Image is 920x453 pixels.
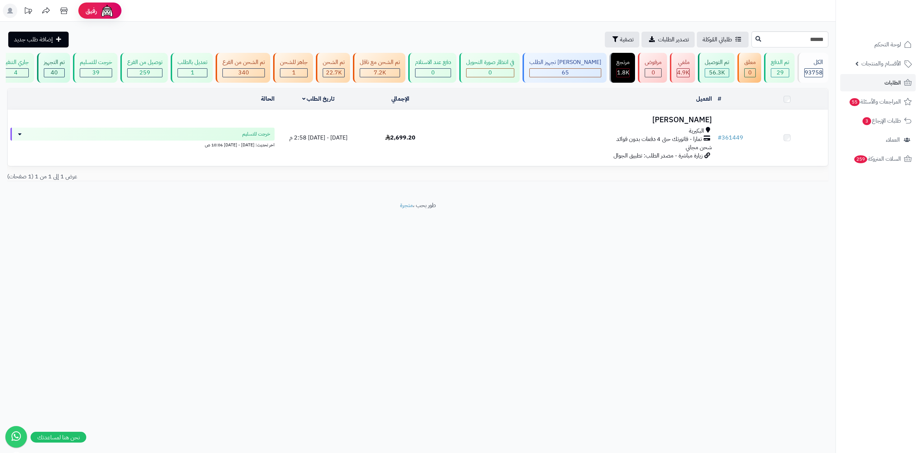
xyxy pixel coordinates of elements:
[86,6,97,15] span: رفيق
[272,53,314,83] a: جاهز للشحن 1
[3,69,28,77] div: 4
[385,133,415,142] span: 2,699.20
[444,116,712,124] h3: [PERSON_NAME]
[238,68,249,77] span: 340
[840,131,916,148] a: العملاء
[302,95,335,103] a: تاريخ الطلب
[620,35,634,44] span: تصفية
[804,58,823,67] div: الكل
[645,58,662,67] div: مرفوض
[292,68,296,77] span: 1
[805,68,823,77] span: 93758
[884,78,901,88] span: الطلبات
[854,154,901,164] span: السلات المتروكة
[530,69,601,77] div: 65
[458,53,521,83] a: في انتظار صورة التحويل 0
[840,93,916,110] a: المراجعات والأسئلة55
[605,32,639,47] button: تصفية
[139,68,150,77] span: 259
[641,32,695,47] a: تصدير الطلبات
[718,133,722,142] span: #
[44,58,65,67] div: تم التجهيز
[763,53,796,83] a: تم الدفع 29
[214,53,272,83] a: تم الشحن من الفرع 340
[326,68,342,77] span: 22.7K
[521,53,608,83] a: [PERSON_NAME] تجهيز الطلب 65
[736,53,763,83] a: معلق 0
[3,58,29,67] div: جاري التنفيذ
[862,117,871,125] span: 3
[100,4,114,18] img: ai-face.png
[2,173,418,181] div: عرض 1 إلى 1 من 1 (1 صفحات)
[431,68,435,77] span: 0
[374,68,386,77] span: 7.2K
[92,68,100,77] span: 39
[709,68,725,77] span: 56.3K
[652,68,655,77] span: 0
[391,95,409,103] a: الإجمالي
[850,98,860,106] span: 55
[840,112,916,129] a: طلبات الإرجاع3
[677,58,690,67] div: ملغي
[351,53,407,83] a: تم الشحن مع ناقل 7.2K
[415,58,451,67] div: دفع عند الاستلام
[280,58,308,67] div: جاهز للشحن
[360,69,400,77] div: 7223
[10,141,275,148] div: اخر تحديث: [DATE] - [DATE] 10:06 ص
[617,68,629,77] span: 1.8K
[668,53,696,83] a: ملغي 4.9K
[360,58,400,67] div: تم الشحن مع ناقل
[261,95,275,103] a: الحالة
[697,32,749,47] a: طلباتي المُوكلة
[871,20,913,35] img: logo-2.png
[400,201,413,210] a: متجرة
[718,133,743,142] a: #361449
[314,53,351,83] a: تم الشحن 22.7K
[8,32,69,47] a: إضافة طلب جديد
[613,151,703,160] span: زيارة مباشرة - مصدر الطلب: تطبيق الجوال
[80,69,112,77] div: 39
[72,53,119,83] a: خرجت للتسليم 39
[636,53,668,83] a: مرفوض 0
[718,95,721,103] a: #
[44,69,64,77] div: 40
[686,143,712,152] span: شحن مجاني
[744,58,756,67] div: معلق
[178,69,207,77] div: 1
[36,53,72,83] a: تم التجهيز 40
[191,68,194,77] span: 1
[689,127,704,135] span: البكيرية
[323,69,344,77] div: 22680
[771,69,789,77] div: 29
[415,69,451,77] div: 0
[466,69,514,77] div: 0
[466,58,514,67] div: في انتظار صورة التحويل
[280,69,307,77] div: 1
[748,68,752,77] span: 0
[407,53,458,83] a: دفع عند الاستلام 0
[127,58,162,67] div: توصيل من الفرع
[19,4,37,20] a: تحديثات المنصة
[323,58,345,67] div: تم الشحن
[771,58,789,67] div: تم الدفع
[854,155,867,163] span: 259
[14,68,18,77] span: 4
[222,58,265,67] div: تم الشحن من الفرع
[169,53,214,83] a: تعديل بالطلب 1
[617,69,629,77] div: 1797
[14,35,53,44] span: إضافة طلب جديد
[796,53,830,83] a: الكل93758
[645,69,661,77] div: 0
[242,131,270,138] span: خرجت للتسليم
[745,69,755,77] div: 0
[886,135,900,145] span: العملاء
[616,135,702,143] span: تمارا - فاتورتك حتى 4 دفعات بدون فوائد
[861,59,901,69] span: الأقسام والمنتجات
[178,58,207,67] div: تعديل بالطلب
[677,69,689,77] div: 4947
[80,58,112,67] div: خرجت للتسليم
[608,53,636,83] a: مرتجع 1.8K
[289,133,348,142] span: [DATE] - [DATE] 2:58 م
[705,58,729,67] div: تم التوصيل
[849,97,901,107] span: المراجعات والأسئلة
